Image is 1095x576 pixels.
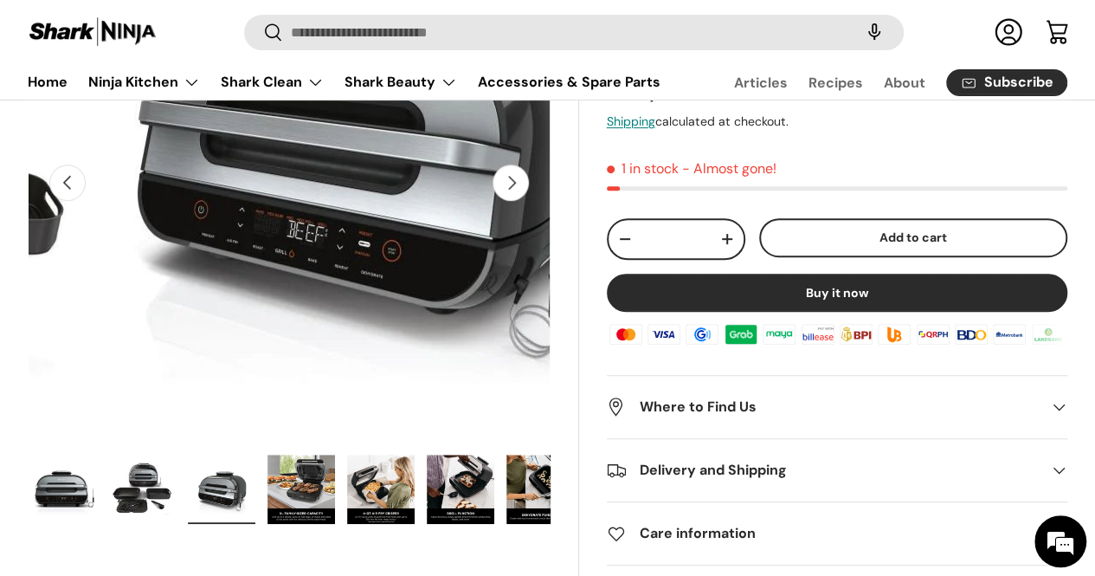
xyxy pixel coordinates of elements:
[607,460,1040,481] h2: Delivery and Shipping
[267,455,335,524] img: Ninja Foodi Smart XL Grill & Air Fryer (AG551PH)
[607,321,645,347] img: master
[28,65,68,99] a: Home
[210,65,334,100] summary: Shark Clean
[347,455,415,524] img: Ninja Foodi Smart XL Grill & Air Fryer (AG551PH)
[607,523,1040,544] h2: Care information
[607,75,744,107] strong: ₱23,995.00
[334,65,467,100] summary: Shark Beauty
[692,65,1067,100] nav: Secondary
[914,321,952,347] img: qrph
[188,455,255,524] img: ninja-foodi-smart-xl-grill-and-air-fryer-left-side-view-shark-ninja-philippines
[427,455,494,524] img: Ninja Foodi Smart XL Grill & Air Fryer (AG551PH)
[683,321,721,347] img: gcash
[984,76,1053,90] span: Subscribe
[952,321,990,347] img: bdo
[108,455,176,524] img: ninja-foodi-smart-xl-grill-and-air-fryer-full-parts-view-shark-ninja-philippines
[28,65,660,100] nav: Primary
[759,218,1067,257] button: Add to cart
[884,66,925,100] a: About
[837,321,875,347] img: bpi
[29,455,96,524] img: ninja-foodi-smart-xl-grill-and-air-fryer-full-view-shark-ninja-philippines
[808,66,863,100] a: Recipes
[875,321,913,347] img: ubp
[607,113,655,129] a: Shipping
[847,14,902,52] speech-search-button: Search by voice
[506,455,574,524] img: Ninja Foodi Smart XL Grill & Air Fryer (AG551PH)
[607,113,1067,131] div: calculated at checkout.
[682,159,776,178] p: - Almost gone!
[760,321,798,347] img: maya
[607,397,1040,417] h2: Where to Find Us
[78,65,210,100] summary: Ninja Kitchen
[478,65,660,99] a: Accessories & Spare Parts
[607,439,1067,502] summary: Delivery and Shipping
[645,321,683,347] img: visa
[28,16,158,49] img: Shark Ninja Philippines
[734,66,788,100] a: Articles
[607,376,1067,438] summary: Where to Find Us
[946,69,1067,96] a: Subscribe
[607,275,1067,313] button: Buy it now
[990,321,1028,347] img: metrobank
[722,321,760,347] img: grabpay
[798,321,836,347] img: billease
[607,159,679,178] span: 1 in stock
[1029,321,1067,347] img: landbank
[607,502,1067,565] summary: Care information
